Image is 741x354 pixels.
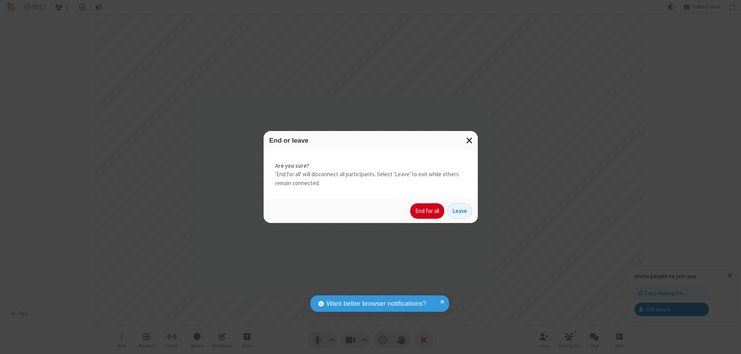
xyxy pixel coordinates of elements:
button: Close modal [462,131,478,150]
h3: End or leave [269,137,472,144]
button: Leave [447,203,472,219]
div: 'End for all' will disconnect all participants. Select 'Leave' to exit while others remain connec... [264,150,478,199]
button: End for all [410,203,444,219]
strong: Are you sure? [275,162,466,170]
span: Want better browser notifications? [327,299,426,309]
